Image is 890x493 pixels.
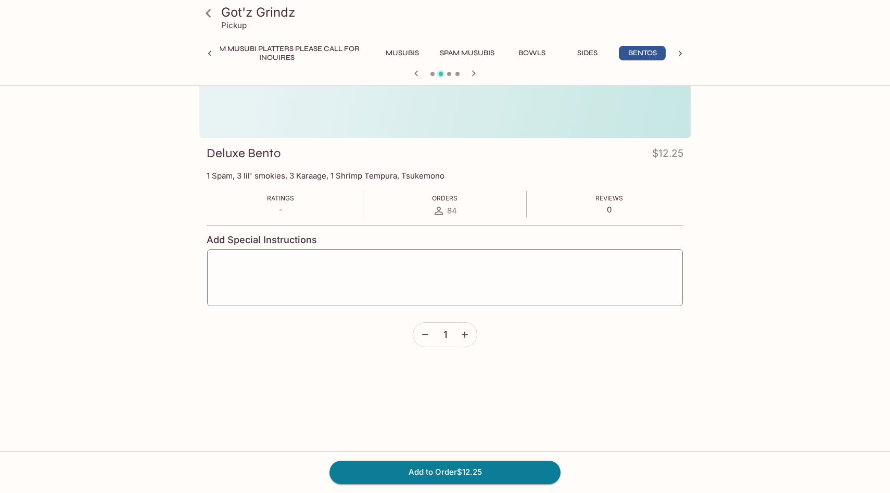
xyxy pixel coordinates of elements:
[508,46,555,60] button: Bowls
[379,46,426,60] button: Musubis
[652,145,683,166] h4: $12.25
[432,194,457,202] span: Orders
[595,205,623,214] p: 0
[207,171,683,181] p: 1 Spam, 3 lil' smokies, 3 Karaage, 1 Shrimp Tempura, Tsukemono
[183,46,371,60] button: Custom Musubi Platters PLEASE CALL FOR INQUIRES
[267,205,294,214] p: -
[267,194,294,202] span: Ratings
[564,46,611,60] button: Sides
[619,46,666,60] button: Bentos
[221,4,686,20] h3: Got'z Grindz
[443,329,447,340] span: 1
[207,234,683,246] h4: Add Special Instructions
[221,20,247,30] p: Pickup
[595,194,623,202] span: Reviews
[207,145,281,161] h3: Deluxe Bento
[434,46,500,60] button: Spam Musubis
[447,206,457,216] span: 84
[329,461,561,484] button: Add to Order$12.25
